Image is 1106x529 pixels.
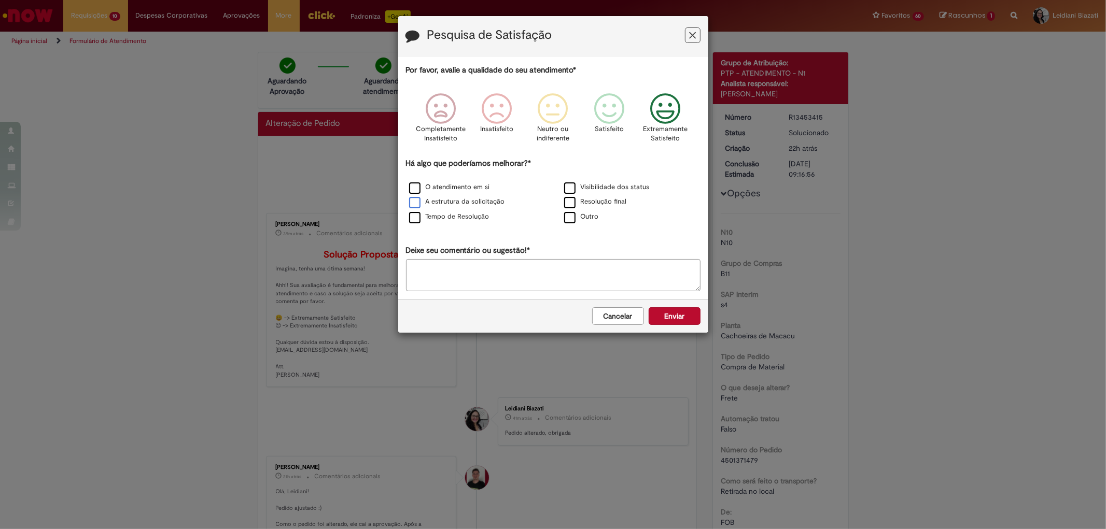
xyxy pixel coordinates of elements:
label: A estrutura da solicitação [409,197,505,207]
p: Insatisfeito [480,124,513,134]
label: Outro [564,212,599,222]
label: Resolução final [564,197,627,207]
label: Visibilidade dos status [564,182,650,192]
p: Completamente Insatisfeito [416,124,466,144]
div: Completamente Insatisfeito [414,85,467,156]
div: Há algo que poderíamos melhorar?* [406,158,701,225]
label: O atendimento em si [409,182,490,192]
button: Cancelar [592,307,644,325]
p: Extremamente Satisfeito [643,124,688,144]
label: Por favor, avalie a qualidade do seu atendimento* [406,65,577,76]
div: Satisfeito [583,85,636,156]
div: Neutro ou indiferente [526,85,579,156]
p: Satisfeito [595,124,624,134]
label: Deixe seu comentário ou sugestão!* [406,245,530,256]
div: Insatisfeito [470,85,523,156]
label: Pesquisa de Satisfação [427,28,552,42]
p: Neutro ou indiferente [534,124,571,144]
button: Enviar [649,307,701,325]
div: Extremamente Satisfeito [639,85,692,156]
label: Tempo de Resolução [409,212,489,222]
